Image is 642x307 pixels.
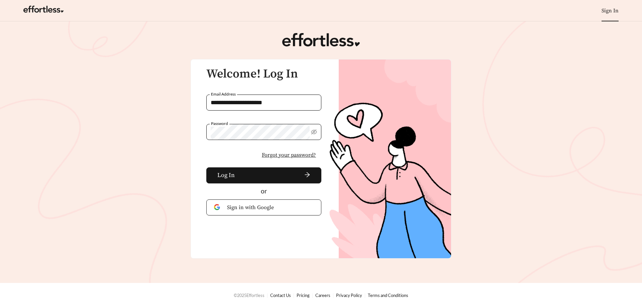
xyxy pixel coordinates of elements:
span: Forgot your password? [262,151,316,159]
span: eye-invisible [311,129,317,135]
button: Sign in with Google [206,199,321,215]
a: Careers [315,293,330,298]
img: Google Authentication [214,204,222,210]
span: Sign in with Google [227,203,314,211]
span: arrow-right [237,172,310,179]
h3: Welcome! Log In [206,67,321,81]
a: Pricing [297,293,310,298]
a: Privacy Policy [336,293,362,298]
span: © 2025 Effortless [234,293,264,298]
button: Log Inarrow-right [206,167,321,183]
a: Terms and Conditions [368,293,408,298]
div: or [206,186,321,196]
span: Log In [217,171,235,180]
a: Sign In [602,7,619,14]
button: Forgot your password? [256,148,321,162]
a: Contact Us [270,293,291,298]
